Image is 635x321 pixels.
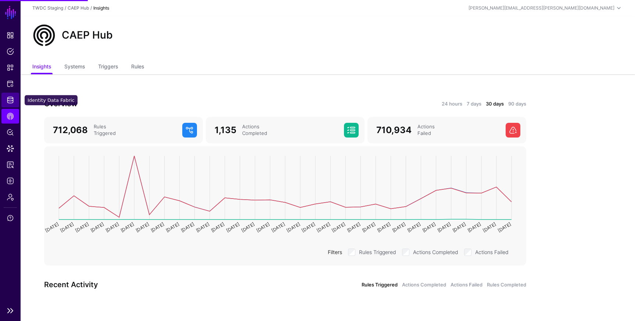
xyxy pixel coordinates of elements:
div: / [89,5,93,11]
a: Rules [131,60,144,74]
span: Dashboard [7,32,14,39]
text: [DATE] [195,221,210,233]
a: SGNL [4,4,17,21]
text: [DATE] [90,221,105,233]
text: [DATE] [346,221,361,233]
a: Triggers [98,60,118,74]
a: TWDC Staging [32,5,63,11]
a: Data Lens [1,141,19,156]
text: [DATE] [59,221,74,233]
text: [DATE] [240,221,255,233]
h3: Recent Activity [44,279,281,290]
span: Protected Systems [7,80,14,88]
a: Insights [32,60,51,74]
span: 712,068 [53,125,88,135]
text: [DATE] [180,221,195,233]
h3: Overview [44,98,281,110]
text: [DATE] [391,221,406,233]
text: [DATE] [135,221,150,233]
text: [DATE] [421,221,437,233]
text: [DATE] [467,221,482,233]
text: [DATE] [225,221,240,233]
a: Dashboard [1,28,19,43]
a: Rules Triggered [362,281,398,289]
text: [DATE] [286,221,301,233]
div: [PERSON_NAME][EMAIL_ADDRESS][PERSON_NAME][DOMAIN_NAME] [469,5,614,11]
span: 1,135 [215,125,236,135]
text: [DATE] [482,221,497,233]
h2: CAEP Hub [62,29,113,42]
span: Admin [7,193,14,201]
text: [DATE] [255,221,270,233]
a: Rules Completed [487,281,526,289]
text: [DATE] [165,221,180,233]
a: Identity Data Fabric [1,93,19,107]
a: Policies [1,44,19,59]
span: Data Lens [7,145,14,152]
a: Systems [64,60,85,74]
text: [DATE] [270,221,286,233]
text: [DATE] [150,221,165,233]
a: CAEP Hub [1,109,19,124]
text: [DATE] [376,221,391,233]
label: Actions Completed [413,247,458,256]
text: [DATE] [406,221,421,233]
a: 24 hours [442,100,462,108]
a: Admin [1,190,19,204]
label: Rules Triggered [359,247,396,256]
text: [DATE] [331,221,346,233]
text: [DATE] [316,221,331,233]
span: 710,934 [376,125,412,135]
text: [DATE] [497,221,512,233]
span: Support [7,214,14,222]
a: Protected Systems [1,76,19,91]
div: Filters [325,248,345,256]
div: Rules Triggered [91,124,179,137]
text: [DATE] [120,221,135,233]
div: Actions Completed [239,124,341,137]
span: CAEP Hub [7,113,14,120]
text: [DATE] [437,221,452,233]
span: Identity Data Fabric [7,96,14,104]
text: [DATE] [361,221,376,233]
a: Policy Lens [1,125,19,140]
a: CAEP Hub [68,5,89,11]
span: Policies [7,48,14,55]
text: [DATE] [452,221,467,233]
span: Snippets [7,64,14,71]
a: 7 days [467,100,481,108]
div: Identity Data Fabric [25,95,78,106]
text: [DATE] [74,221,89,233]
a: Snippets [1,60,19,75]
text: [DATE] [301,221,316,233]
text: [DATE] [44,221,59,233]
span: Reports [7,161,14,168]
a: 30 days [486,100,504,108]
text: [DATE] [210,221,225,233]
label: Actions Failed [475,247,509,256]
a: Actions Failed [451,281,482,289]
a: Reports [1,157,19,172]
a: Actions Completed [402,281,446,289]
a: Logs [1,174,19,188]
div: / [63,5,68,11]
div: Actions Failed [415,124,503,137]
strong: Insights [93,5,109,11]
span: Policy Lens [7,129,14,136]
span: Logs [7,177,14,185]
text: [DATE] [105,221,120,233]
a: 90 days [508,100,526,108]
